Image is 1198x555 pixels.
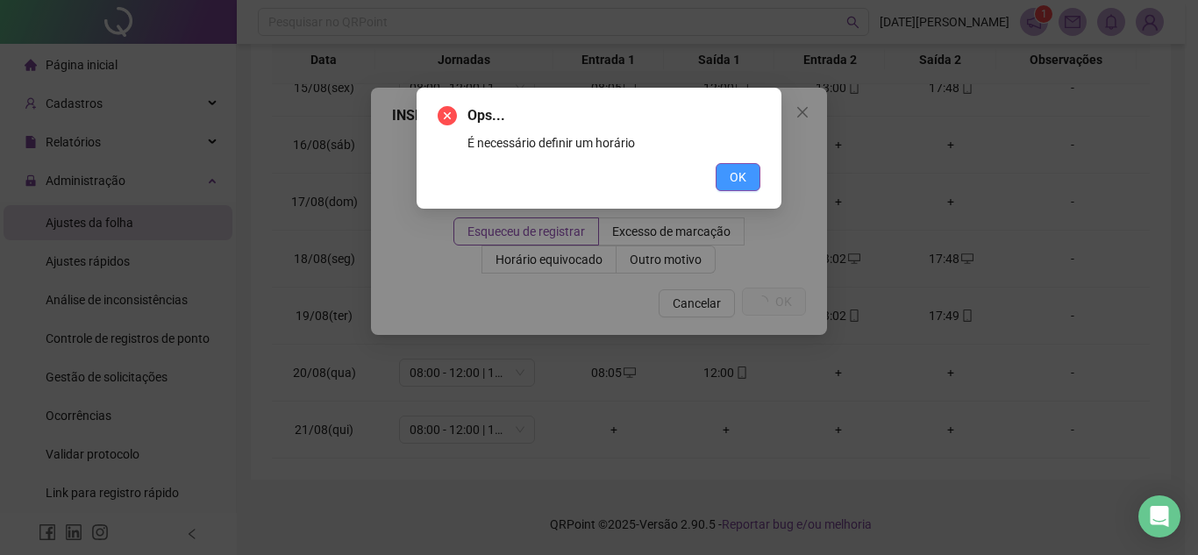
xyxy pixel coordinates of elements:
div: Open Intercom Messenger [1138,495,1180,537]
button: OK [716,163,760,191]
span: Ops... [467,105,760,126]
div: É necessário definir um horário [467,133,760,153]
span: close-circle [438,106,457,125]
span: OK [730,167,746,187]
